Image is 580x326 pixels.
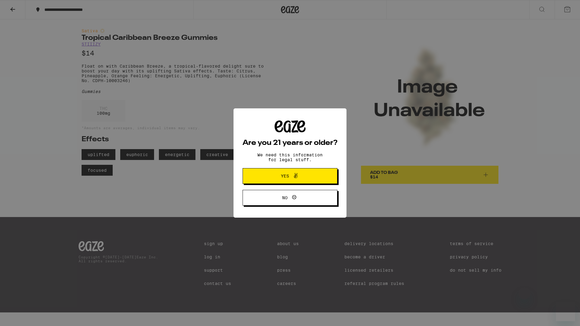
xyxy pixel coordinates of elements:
[252,152,328,162] p: We need this information for legal stuff.
[282,196,288,200] span: No
[243,190,337,206] button: No
[243,168,337,184] button: Yes
[556,302,575,321] iframe: Button to launch messaging window
[518,287,530,299] iframe: Close message
[281,174,289,178] span: Yes
[243,139,337,147] h2: Are you 21 years or older?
